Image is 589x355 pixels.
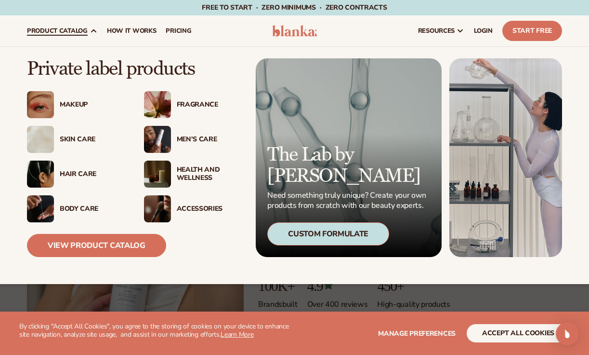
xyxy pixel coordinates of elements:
[467,324,570,342] button: accept all cookies
[27,161,125,188] a: Female hair pulled back with clips. Hair Care
[267,222,389,246] div: Custom Formulate
[166,27,191,35] span: pricing
[22,15,102,46] a: product catalog
[27,161,54,188] img: Female hair pulled back with clips.
[177,166,242,182] div: Health And Wellness
[144,195,171,222] img: Female with makeup brush.
[221,330,253,339] a: Learn More
[27,195,125,222] a: Male hand applying moisturizer. Body Care
[144,161,171,188] img: Candles and incense on table.
[469,15,497,46] a: LOGIN
[413,15,469,46] a: resources
[177,205,242,213] div: Accessories
[272,25,317,37] img: logo
[27,27,88,35] span: product catalog
[177,101,242,109] div: Fragrance
[267,144,429,187] p: The Lab by [PERSON_NAME]
[144,161,242,188] a: Candles and incense on table. Health And Wellness
[60,136,125,144] div: Skin Care
[27,91,54,118] img: Female with glitter eye makeup.
[102,15,161,46] a: How It Works
[60,101,125,109] div: Makeup
[27,126,54,153] img: Cream moisturizer swatch.
[27,195,54,222] img: Male hand applying moisturizer.
[27,58,241,80] p: Private label products
[267,191,429,211] p: Need something truly unique? Create your own products from scratch with our beauty experts.
[19,323,295,339] p: By clicking "Accept All Cookies", you agree to the storing of cookies on your device to enhance s...
[60,170,125,178] div: Hair Care
[378,324,456,342] button: Manage preferences
[474,27,493,35] span: LOGIN
[418,27,455,35] span: resources
[27,234,166,257] a: View Product Catalog
[256,58,442,257] a: Microscopic product formula. The Lab by [PERSON_NAME] Need something truly unique? Create your ow...
[202,3,387,12] span: Free to start · ZERO minimums · ZERO contracts
[144,126,242,153] a: Male holding moisturizer bottle. Men’s Care
[144,126,171,153] img: Male holding moisturizer bottle.
[144,91,242,118] a: Pink blooming flower. Fragrance
[60,205,125,213] div: Body Care
[161,15,196,46] a: pricing
[502,21,562,41] a: Start Free
[144,91,171,118] img: Pink blooming flower.
[378,329,456,338] span: Manage preferences
[107,27,157,35] span: How It Works
[27,126,125,153] a: Cream moisturizer swatch. Skin Care
[449,58,562,257] img: Female in lab with equipment.
[177,136,242,144] div: Men’s Care
[556,322,579,345] div: Open Intercom Messenger
[27,91,125,118] a: Female with glitter eye makeup. Makeup
[144,195,242,222] a: Female with makeup brush. Accessories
